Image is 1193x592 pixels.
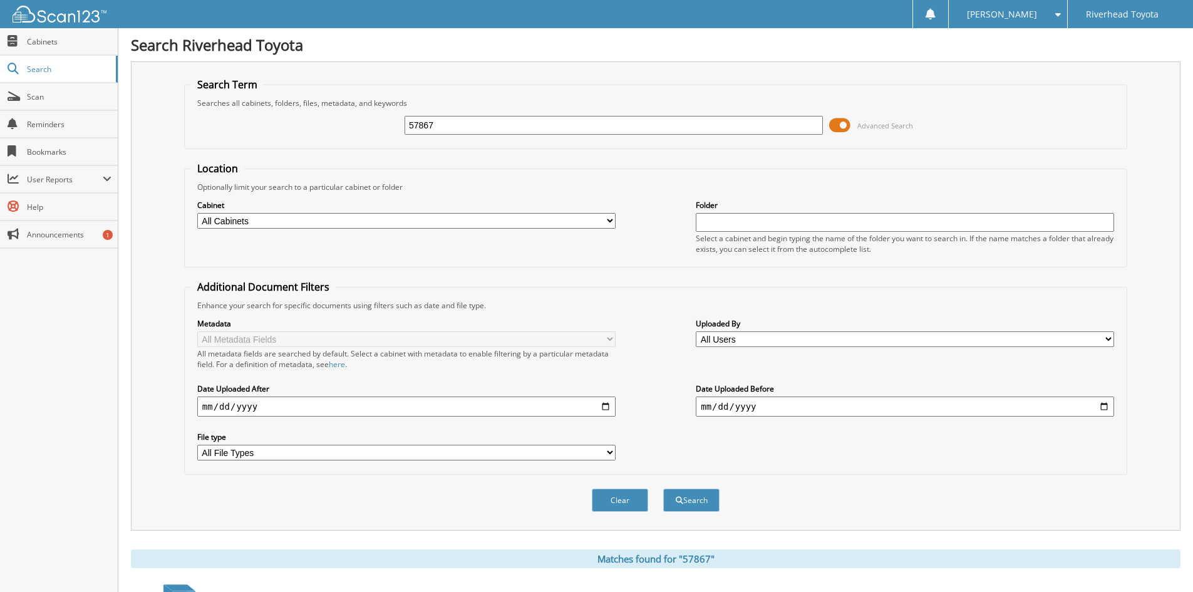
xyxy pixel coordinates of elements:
[191,300,1120,311] div: Enhance your search for specific documents using filters such as date and file type.
[103,230,113,240] div: 1
[191,162,244,175] legend: Location
[967,11,1037,18] span: [PERSON_NAME]
[27,229,111,240] span: Announcements
[131,549,1180,568] div: Matches found for "57867"
[191,78,264,91] legend: Search Term
[197,397,616,417] input: start
[191,98,1120,108] div: Searches all cabinets, folders, files, metadata, and keywords
[13,6,106,23] img: scan123-logo-white.svg
[663,489,720,512] button: Search
[197,318,616,329] label: Metadata
[696,318,1114,329] label: Uploaded By
[197,348,616,370] div: All metadata fields are searched by default. Select a cabinet with metadata to enable filtering b...
[27,202,111,212] span: Help
[27,91,111,102] span: Scan
[27,64,110,75] span: Search
[592,489,648,512] button: Clear
[27,119,111,130] span: Reminders
[191,182,1120,192] div: Optionally limit your search to a particular cabinet or folder
[191,280,336,294] legend: Additional Document Filters
[696,200,1114,210] label: Folder
[1086,11,1159,18] span: Riverhead Toyota
[696,397,1114,417] input: end
[857,121,913,130] span: Advanced Search
[197,432,616,442] label: File type
[131,34,1180,55] h1: Search Riverhead Toyota
[329,359,345,370] a: here
[197,383,616,394] label: Date Uploaded After
[696,383,1114,394] label: Date Uploaded Before
[27,147,111,157] span: Bookmarks
[27,174,103,185] span: User Reports
[27,36,111,47] span: Cabinets
[696,233,1114,254] div: Select a cabinet and begin typing the name of the folder you want to search in. If the name match...
[197,200,616,210] label: Cabinet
